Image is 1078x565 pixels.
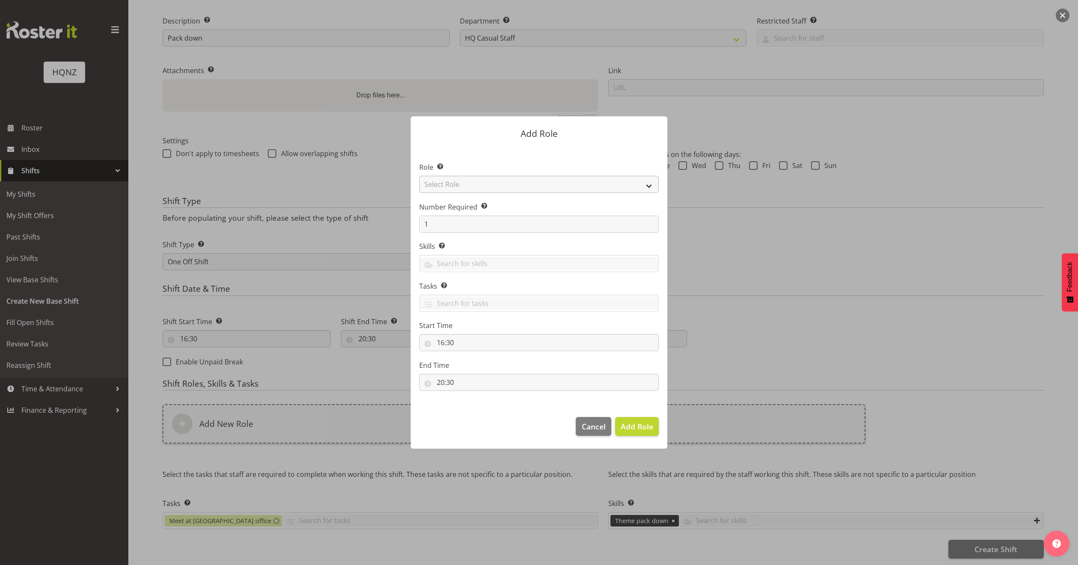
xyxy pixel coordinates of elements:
[420,296,658,310] input: Search for tasks
[419,281,659,291] label: Tasks
[419,241,659,251] label: Skills
[419,360,659,370] label: End Time
[419,202,659,212] label: Number Required
[419,320,659,331] label: Start Time
[419,129,659,138] p: Add Role
[419,162,659,172] label: Role
[582,421,606,432] span: Cancel
[420,257,658,270] input: Search for skills
[621,421,653,432] span: Add Role
[576,417,611,436] button: Cancel
[1062,253,1078,311] button: Feedback - Show survey
[419,374,659,391] input: Click to select...
[615,417,659,436] button: Add Role
[1066,262,1074,292] span: Feedback
[1052,539,1061,548] img: help-xxl-2.png
[419,334,659,351] input: Click to select...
